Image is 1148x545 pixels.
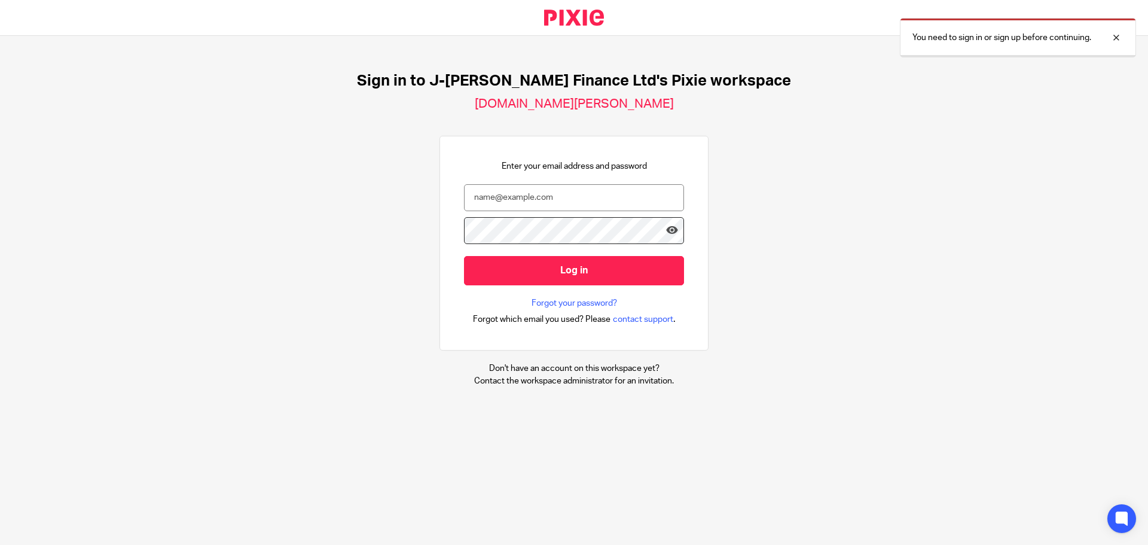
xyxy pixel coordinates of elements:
[464,184,684,211] input: name@example.com
[474,375,674,387] p: Contact the workspace administrator for an invitation.
[474,363,674,375] p: Don't have an account on this workspace yet?
[475,96,674,112] h2: [DOMAIN_NAME][PERSON_NAME]
[473,313,610,325] span: Forgot which email you used? Please
[464,256,684,285] input: Log in
[357,72,791,90] h1: Sign in to J-[PERSON_NAME] Finance Ltd's Pixie workspace
[532,297,617,309] a: Forgot your password?
[502,160,647,172] p: Enter your email address and password
[912,32,1091,44] p: You need to sign in or sign up before continuing.
[613,313,673,325] span: contact support
[473,312,676,326] div: .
